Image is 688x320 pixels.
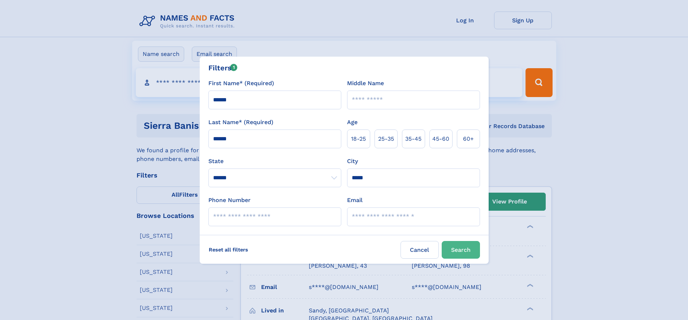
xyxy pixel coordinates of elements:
label: Middle Name [347,79,384,88]
label: First Name* (Required) [208,79,274,88]
label: State [208,157,341,166]
span: 45‑60 [432,135,449,143]
label: Cancel [401,241,439,259]
button: Search [442,241,480,259]
label: Age [347,118,358,127]
label: Last Name* (Required) [208,118,273,127]
label: City [347,157,358,166]
label: Email [347,196,363,205]
label: Phone Number [208,196,251,205]
span: 18‑25 [351,135,366,143]
span: 60+ [463,135,474,143]
span: 25‑35 [378,135,394,143]
div: Filters [208,62,238,73]
span: 35‑45 [405,135,421,143]
label: Reset all filters [204,241,253,258]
